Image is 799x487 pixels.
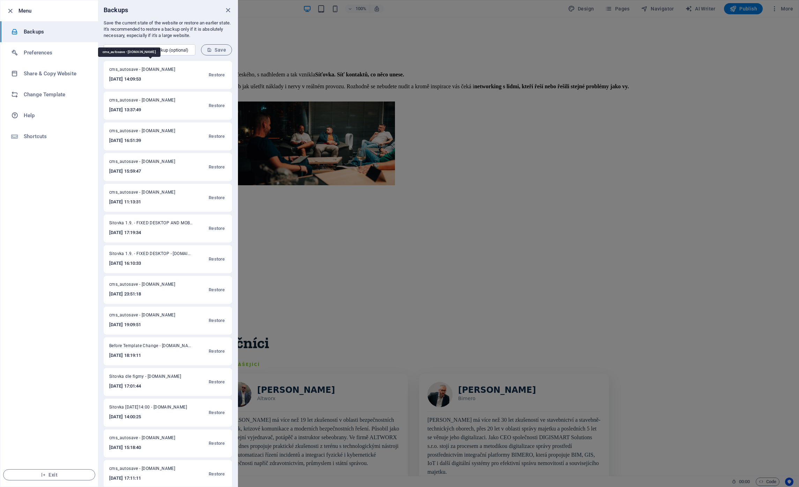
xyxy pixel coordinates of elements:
[109,128,184,136] span: cms_autosave - recursing-swirles.185-59-211-145.plesk.page
[209,194,225,202] span: Restore
[209,102,225,110] span: Restore
[207,435,226,452] button: Restore
[109,167,184,175] h6: [DATE] 15:59:47
[209,316,225,325] span: Restore
[109,251,193,259] span: Sitovka 1.9. - FIXED DESKTOP - recursing-swirles.185-59-211-145.plesk.page
[207,312,226,329] button: Restore
[109,443,184,452] h6: [DATE] 15:18:40
[109,198,184,206] h6: [DATE] 11:13:31
[209,132,225,141] span: Restore
[109,404,190,413] span: Sitovka 29.8.-14:00 - recursing-swirles.185-59-211-145.plesk.page
[24,90,88,99] h6: Change Template
[109,97,184,106] span: cms_autosave - recursing-swirles.185-59-211-145.plesk.page
[209,409,225,417] span: Restore
[109,343,193,351] span: Before Template Change - recursing-swirles.185-59-211-145.plesk.page
[207,343,226,360] button: Restore
[109,321,184,329] h6: [DATE] 19:09:51
[109,106,184,114] h6: [DATE] 13:37:49
[109,189,184,198] span: cms_autosave - recursing-swirles.185-59-211-145.plesk.page
[109,159,184,167] span: cms_autosave - recursing-swirles.185-59-211-145.plesk.page
[209,347,225,355] span: Restore
[207,47,226,53] span: Save
[109,282,184,290] span: cms_autosave - recursing-swirles.185-59-211-145.plesk.page
[24,69,88,78] h6: Share & Copy Website
[207,128,226,145] button: Restore
[207,251,226,268] button: Restore
[9,472,89,478] span: Exit
[24,28,88,36] h6: Backups
[207,466,226,482] button: Restore
[207,282,226,298] button: Restore
[207,189,226,206] button: Restore
[3,469,95,480] button: Exit
[224,6,232,14] button: close
[109,228,193,237] h6: [DATE] 17:19:34
[104,6,128,14] h6: Backups
[18,7,92,15] h6: Menu
[24,132,88,141] h6: Shortcuts
[104,20,232,39] p: Save the current state of the website or restore an earlier state. It's recommended to restore a ...
[207,67,226,83] button: Restore
[209,378,225,386] span: Restore
[0,105,98,126] a: Help
[109,259,193,268] h6: [DATE] 16:10:33
[207,220,226,237] button: Restore
[109,474,184,482] h6: [DATE] 17:11:11
[209,224,225,233] span: Restore
[209,470,225,478] span: Restore
[109,351,193,360] h6: [DATE] 18:19:11
[3,3,49,9] a: Skip to main content
[109,382,187,390] h6: [DATE] 17:01:44
[109,374,187,382] span: Sitovka dle figmy - recursing-swirles.185-59-211-145.plesk.page
[201,44,232,55] button: Save
[109,312,184,321] span: cms_autosave - recursing-swirles.185-59-211-145.plesk.page
[109,413,190,421] h6: [DATE] 14:00:25
[209,163,225,171] span: Restore
[109,67,184,75] span: cms_autosave - [DOMAIN_NAME]
[209,255,225,263] span: Restore
[207,159,226,175] button: Restore
[109,290,184,298] h6: [DATE] 23:51:18
[109,75,184,83] h6: [DATE] 14:09:53
[104,44,195,55] input: Enter a name for a new backup (optional)
[24,111,88,120] h6: Help
[207,404,226,421] button: Restore
[109,435,184,443] span: cms_autosave - recursing-swirles.185-59-211-145.plesk.page
[109,136,184,145] h6: [DATE] 16:51:39
[209,71,225,79] span: Restore
[209,439,225,448] span: Restore
[109,466,184,474] span: cms_autosave - recursing-swirles.185-59-211-145.plesk.page
[207,97,226,114] button: Restore
[207,374,226,390] button: Restore
[109,220,193,228] span: Sitovka 1.9. - FIXED DESKTOP AND MOBILE - recursing-swirles.185-59-211-145.plesk.page
[24,48,88,57] h6: Preferences
[209,286,225,294] span: Restore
